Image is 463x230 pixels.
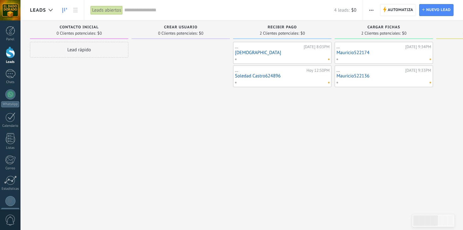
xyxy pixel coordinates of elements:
span: $0 [199,31,203,35]
span: 0 Clientes potenciales: [158,31,197,35]
div: ... [337,68,404,73]
span: 0 Clientes potenciales: [56,31,96,35]
span: No hay nada asignado [430,82,431,83]
span: Nuevo lead [426,4,451,16]
span: 2 Clientes potenciales: [260,31,299,35]
div: Leads abiertos [91,6,123,15]
a: Soledad Castro624896 [235,73,330,79]
div: ... [235,68,305,73]
div: Leads [1,60,20,64]
span: Recibir Pago [268,25,297,30]
a: Mauricio522136 [337,73,431,79]
div: WhatsApp [1,101,19,107]
span: $0 [301,31,305,35]
div: Calendario [1,124,20,128]
span: Crear Usuario [164,25,197,30]
div: Fromni [1,208,19,214]
div: Cargar Fichas [338,25,430,31]
div: [DATE] 9:33PM [405,68,431,73]
div: Correo [1,166,20,171]
div: Crear Usuario [135,25,227,31]
div: Estadísticas [1,187,20,191]
span: No hay nada asignado [430,59,431,60]
a: Nuevo lead [419,4,454,16]
div: [DATE] 9:34PM [405,44,431,49]
span: Contacto Inicial [60,25,99,30]
img: Fromni [8,198,13,204]
div: Panel [1,37,20,42]
span: $0 [402,31,407,35]
div: Hoy 12:50PM [307,68,330,73]
a: Automatiza [380,4,416,16]
span: No hay nada asignado [328,59,330,60]
span: 2 Clientes potenciales: [361,31,401,35]
div: Chats [1,80,20,84]
span: $0 [97,31,102,35]
div: [DATE] 8:03PM [304,44,330,49]
span: Automatiza [388,4,413,16]
div: ... [235,44,302,49]
div: Contacto Inicial [33,25,125,31]
a: Mauricio522174 [337,50,431,55]
span: 4 leads: [334,7,349,13]
span: No hay nada asignado [328,82,330,83]
div: Listas [1,146,20,150]
span: Leads [30,7,46,13]
span: Cargar Fichas [367,25,400,30]
a: [DEMOGRAPHIC_DATA] [235,50,330,55]
div: ... [337,44,404,49]
div: Recibir Pago [236,25,328,31]
div: Lead rápido [30,42,128,58]
span: $0 [351,7,356,13]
